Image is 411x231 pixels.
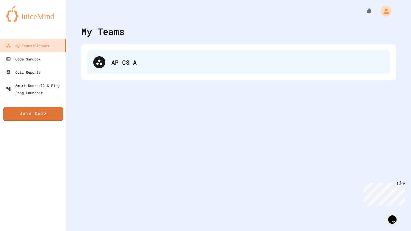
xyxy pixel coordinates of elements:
div: My Teams [81,25,125,38]
iframe: chat widget [386,207,405,225]
div: My Account [374,4,393,18]
div: AP CS A [111,58,384,67]
div: Code Sandbox [6,55,41,63]
div: My Teams/Classes [6,42,49,49]
img: logo-orange.svg [6,6,60,22]
div: Chat with us now!Close [2,2,42,38]
div: Quiz Reports [6,69,41,76]
a: Join Quiz [3,107,63,121]
div: AP CS A [87,50,390,74]
iframe: chat widget [361,181,405,206]
div: My Notifications [354,6,374,16]
div: Smart Doorbell & Ping Pong Launcher [6,82,64,96]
